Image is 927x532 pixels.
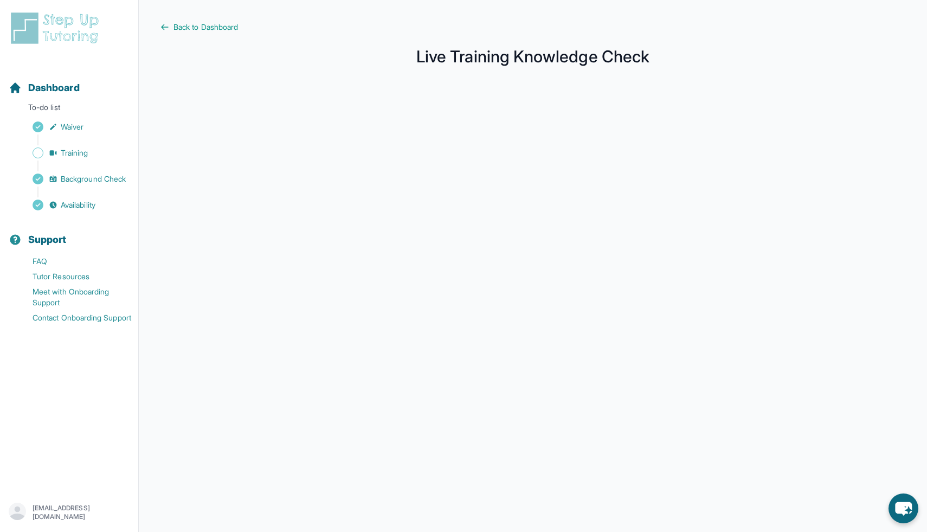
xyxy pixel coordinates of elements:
[160,50,905,63] h1: Live Training Knowledge Check
[28,80,80,95] span: Dashboard
[4,63,134,100] button: Dashboard
[9,11,105,46] img: logo
[889,493,918,523] button: chat-button
[61,148,88,158] span: Training
[61,174,126,184] span: Background Check
[9,310,138,325] a: Contact Onboarding Support
[9,254,138,269] a: FAQ
[160,22,905,33] a: Back to Dashboard
[9,145,138,161] a: Training
[9,503,130,522] button: [EMAIL_ADDRESS][DOMAIN_NAME]
[9,269,138,284] a: Tutor Resources
[61,121,83,132] span: Waiver
[4,102,134,117] p: To-do list
[28,232,67,247] span: Support
[173,22,238,33] span: Back to Dashboard
[9,171,138,187] a: Background Check
[61,200,95,210] span: Availability
[9,119,138,134] a: Waiver
[9,197,138,213] a: Availability
[4,215,134,252] button: Support
[9,80,80,95] a: Dashboard
[33,504,130,521] p: [EMAIL_ADDRESS][DOMAIN_NAME]
[9,284,138,310] a: Meet with Onboarding Support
